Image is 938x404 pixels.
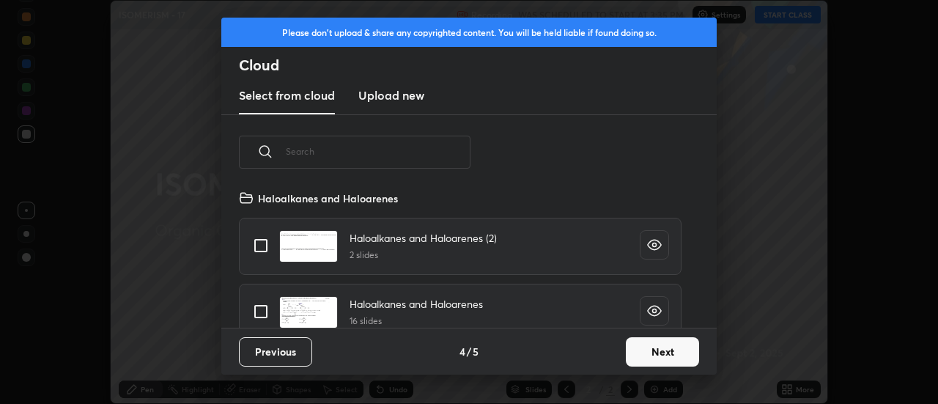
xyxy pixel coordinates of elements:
[239,337,312,367] button: Previous
[239,56,717,75] h2: Cloud
[459,344,465,359] h4: 4
[350,296,483,312] h4: Haloalkanes and Haloarenes
[350,249,497,262] h5: 2 slides
[258,191,398,206] h4: Haloalkanes and Haloarenes
[358,87,424,104] h3: Upload new
[467,344,471,359] h4: /
[286,120,470,183] input: Search
[279,230,338,262] img: 1678270315BAEW65.pdf
[221,186,699,328] div: grid
[239,87,335,104] h3: Select from cloud
[279,296,338,328] img: 1678270315Q3DZ3V.pdf
[350,230,497,246] h4: Haloalkanes and Haloarenes (2)
[350,315,483,328] h5: 16 slides
[626,337,699,367] button: Next
[221,18,717,47] div: Please don't upload & share any copyrighted content. You will be held liable if found doing so.
[473,344,479,359] h4: 5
